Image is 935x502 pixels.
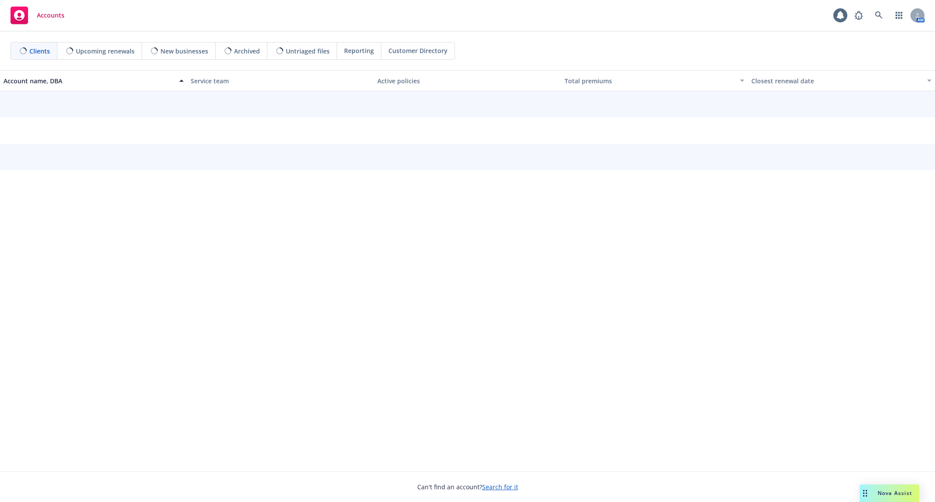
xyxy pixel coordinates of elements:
[234,46,260,56] span: Archived
[417,482,518,491] span: Can't find an account?
[7,3,68,28] a: Accounts
[751,76,922,85] div: Closest renewal date
[37,12,64,19] span: Accounts
[286,46,330,56] span: Untriaged files
[860,484,919,502] button: Nova Assist
[160,46,208,56] span: New businesses
[890,7,908,24] a: Switch app
[388,46,448,55] span: Customer Directory
[374,70,561,91] button: Active policies
[344,46,374,55] span: Reporting
[29,46,50,56] span: Clients
[377,76,558,85] div: Active policies
[870,7,888,24] a: Search
[565,76,735,85] div: Total premiums
[4,76,174,85] div: Account name, DBA
[850,7,867,24] a: Report a Bug
[561,70,748,91] button: Total premiums
[187,70,374,91] button: Service team
[482,483,518,491] a: Search for it
[860,484,871,502] div: Drag to move
[76,46,135,56] span: Upcoming renewals
[878,489,912,497] span: Nova Assist
[748,70,935,91] button: Closest renewal date
[191,76,371,85] div: Service team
